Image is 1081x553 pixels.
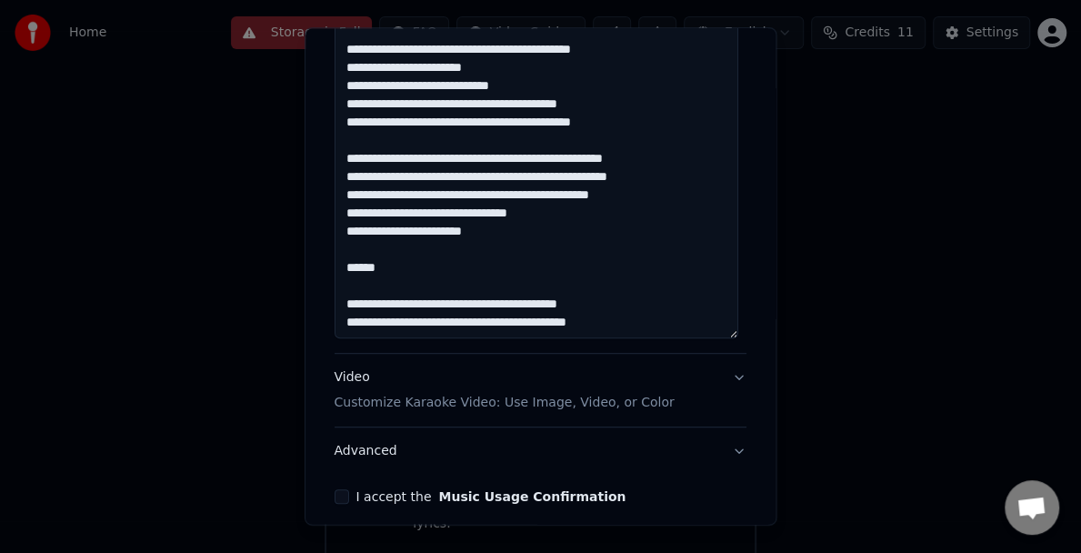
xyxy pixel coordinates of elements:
button: Advanced [335,427,747,475]
button: VideoCustomize Karaoke Video: Use Image, Video, or Color [335,354,747,427]
p: Customize Karaoke Video: Use Image, Video, or Color [335,394,675,412]
button: I accept the [439,490,626,503]
label: I accept the [356,490,626,503]
div: Video [335,368,675,412]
